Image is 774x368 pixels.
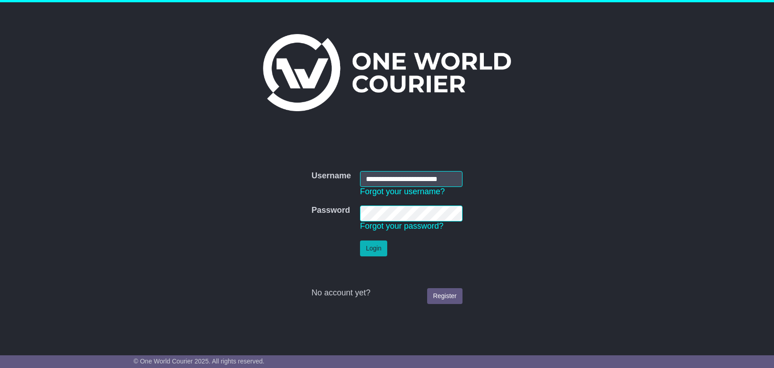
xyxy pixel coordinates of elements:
[134,358,265,365] span: © One World Courier 2025. All rights reserved.
[312,288,462,298] div: No account yet?
[427,288,462,304] a: Register
[312,206,350,216] label: Password
[360,221,443,231] a: Forgot your password?
[312,171,351,181] label: Username
[263,34,511,111] img: One World
[360,240,387,256] button: Login
[360,187,445,196] a: Forgot your username?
